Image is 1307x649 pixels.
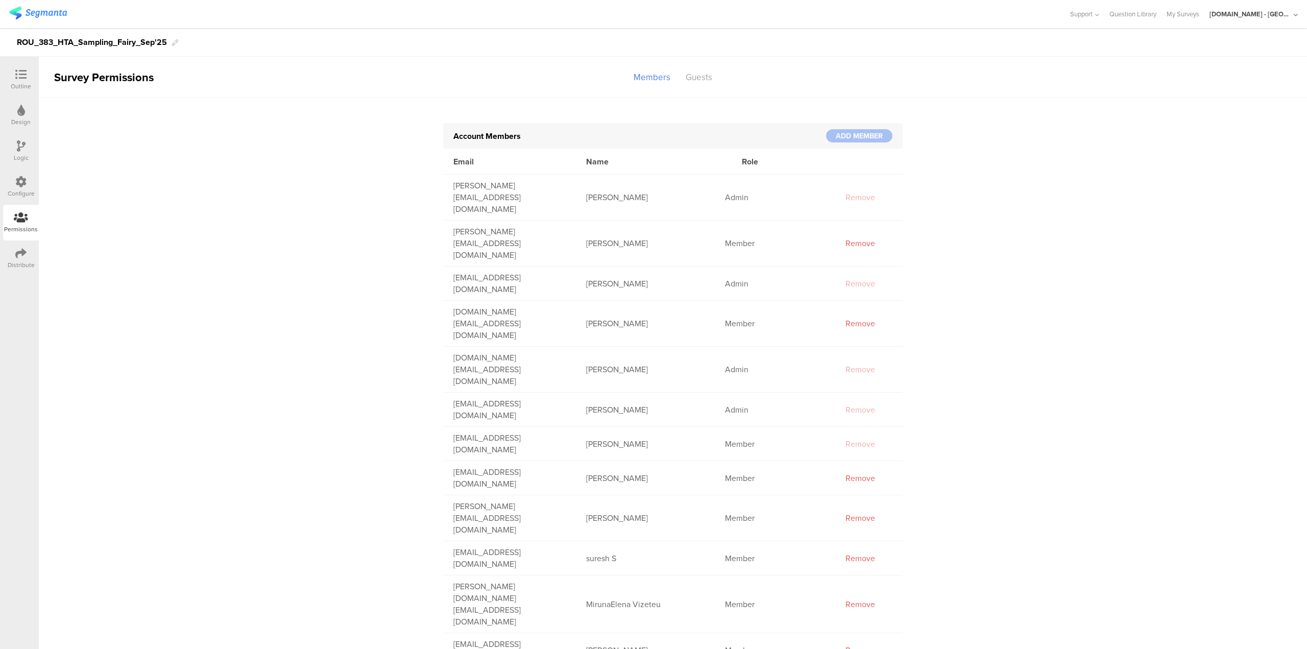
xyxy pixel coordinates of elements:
[443,272,576,295] div: grzegolec.k@pg.com
[576,318,715,329] div: [PERSON_NAME]
[835,472,886,484] div: Remove
[715,278,835,290] div: Admin
[715,364,835,375] div: Admin
[835,598,886,610] div: Remove
[443,581,576,628] div: vizeteu.me@pg.com
[1209,9,1291,19] div: [DOMAIN_NAME] - [GEOGRAPHIC_DATA]
[715,318,835,329] div: Member
[443,500,576,536] div: fedchenko.df@pg.com
[11,82,31,91] div: Outline
[576,552,715,564] div: suresh S
[11,117,31,127] div: Design
[443,352,576,387] div: shaw.ms@pg.com
[715,472,835,484] div: Member
[715,512,835,524] div: Member
[715,191,835,203] div: Admin
[14,153,29,162] div: Logic
[443,432,576,455] div: jansson.cj@pg.com
[443,180,576,215] div: arvanitis.a@pg.com
[576,598,715,610] div: MirunaElena Vizeteu
[9,7,67,19] img: segmanta logo
[576,472,715,484] div: [PERSON_NAME]
[732,156,852,167] div: Role
[576,364,715,375] div: [PERSON_NAME]
[715,598,835,610] div: Member
[715,237,835,249] div: Member
[835,318,886,329] div: Remove
[576,191,715,203] div: [PERSON_NAME]
[576,156,732,167] div: Name
[835,237,886,249] div: Remove
[576,438,715,450] div: [PERSON_NAME]
[715,552,835,564] div: Member
[576,512,715,524] div: [PERSON_NAME]
[626,68,678,86] div: Members
[576,404,715,416] div: [PERSON_NAME]
[715,438,835,450] div: Member
[8,189,35,198] div: Configure
[678,68,720,86] div: Guests
[443,466,576,490] div: khmelnytskyi.ok@pg.com
[443,306,576,341] div: bruma.lb@pg.com
[835,512,886,524] div: Remove
[1070,9,1093,19] span: Support
[715,404,835,416] div: Admin
[835,552,886,564] div: Remove
[8,260,35,270] div: Distribute
[39,69,156,86] div: Survey Permissions
[576,237,715,249] div: [PERSON_NAME]
[443,226,576,261] div: filip.c@pg.com
[443,398,576,421] div: migranova.yy@pg.com
[17,34,167,51] div: ROU_383_HTA_Sampling_Fairy_Sep'25
[443,546,576,570] div: s.s.12@pg.com
[576,278,715,290] div: [PERSON_NAME]
[453,130,826,142] div: Account Members
[4,225,38,234] div: Permissions
[443,156,576,167] div: Email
